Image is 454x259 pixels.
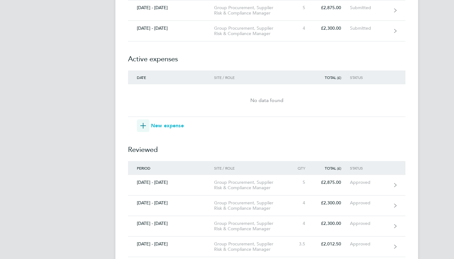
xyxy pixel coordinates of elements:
div: [DATE] - [DATE] [128,180,214,185]
a: [DATE] - [DATE]Group Procurement, Supplier Risk & Compliance Manager5£2,875.00Approved [128,175,405,196]
div: Status [350,166,389,170]
a: [DATE] - [DATE]Group Procurement, Supplier Risk & Compliance Manager4£2,300.00Submitted [128,21,405,41]
span: Period [137,166,150,171]
div: Approved [350,221,389,226]
div: Approved [350,241,389,247]
h2: Reviewed [128,132,405,161]
div: [DATE] - [DATE] [128,200,214,206]
div: Group Procurement, Supplier Risk & Compliance Manager [214,200,286,211]
div: Site / Role [214,166,286,170]
div: 3.5 [286,241,314,247]
div: £2,300.00 [314,221,350,226]
div: Submitted [350,26,389,31]
a: [DATE] - [DATE]Group Procurement, Supplier Risk & Compliance Manager4£2,300.00Approved [128,196,405,216]
div: Site / Role [214,75,286,80]
a: [DATE] - [DATE]Group Procurement, Supplier Risk & Compliance Manager4£2,300.00Approved [128,216,405,237]
div: 4 [286,200,314,206]
div: [DATE] - [DATE] [128,26,214,31]
div: Group Procurement, Supplier Risk & Compliance Manager [214,5,286,16]
div: Group Procurement, Supplier Risk & Compliance Manager [214,180,286,190]
div: 5 [286,180,314,185]
div: [DATE] - [DATE] [128,5,214,10]
div: £2,875.00 [314,5,350,10]
div: [DATE] - [DATE] [128,221,214,226]
div: Status [350,75,389,80]
div: 4 [286,221,314,226]
button: New expense [137,119,184,132]
div: 5 [286,5,314,10]
div: No data found [128,97,405,104]
div: Date [128,75,214,80]
div: 4 [286,26,314,31]
div: Group Procurement, Supplier Risk & Compliance Manager [214,241,286,252]
span: New expense [151,122,184,129]
a: [DATE] - [DATE]Group Procurement, Supplier Risk & Compliance Manager3.5£2,012.50Approved [128,237,405,257]
div: £2,300.00 [314,26,350,31]
div: £2,875.00 [314,180,350,185]
div: Total (£) [314,166,350,170]
div: [DATE] - [DATE] [128,241,214,247]
div: Submitted [350,5,389,10]
div: £2,012.50 [314,241,350,247]
div: Total (£) [314,75,350,80]
div: £2,300.00 [314,200,350,206]
div: Group Procurement, Supplier Risk & Compliance Manager [214,26,286,36]
div: Approved [350,200,389,206]
div: Qty [286,166,314,170]
h2: Active expenses [128,41,405,70]
div: Approved [350,180,389,185]
a: [DATE] - [DATE]Group Procurement, Supplier Risk & Compliance Manager5£2,875.00Submitted [128,0,405,21]
div: Group Procurement, Supplier Risk & Compliance Manager [214,221,286,232]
